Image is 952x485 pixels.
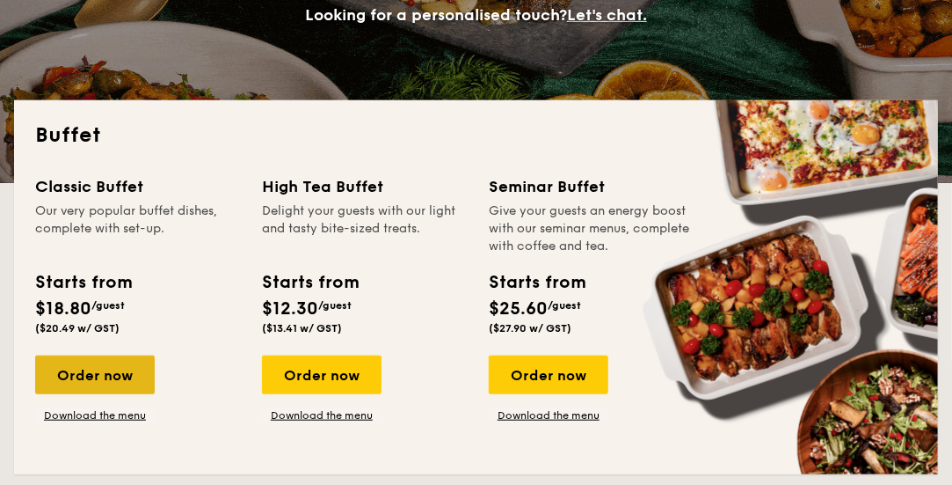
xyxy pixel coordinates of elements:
div: Seminar Buffet [489,174,694,199]
span: $25.60 [489,298,548,320]
a: Download the menu [489,408,608,423]
div: Our very popular buffet dishes, complete with set-up. [35,202,241,255]
a: Download the menu [35,408,155,423]
div: Delight your guests with our light and tasty bite-sized treats. [262,202,468,255]
div: Order now [35,356,155,394]
span: /guest [91,299,125,312]
span: ($20.49 w/ GST) [35,322,120,334]
span: ($13.41 w/ GST) [262,322,342,334]
div: Give your guests an energy boost with our seminar menus, complete with coffee and tea. [489,202,694,255]
div: Order now [489,356,608,394]
div: Order now [262,356,382,394]
div: Classic Buffet [35,174,241,199]
a: Download the menu [262,408,382,423]
div: Starts from [35,269,131,296]
span: ($27.90 w/ GST) [489,322,571,334]
span: Looking for a personalised touch? [305,5,567,25]
span: $12.30 [262,298,318,320]
h2: Buffet [35,121,917,150]
span: $18.80 [35,298,91,320]
span: /guest [548,299,581,312]
span: Let's chat. [567,5,647,25]
span: /guest [318,299,352,312]
div: High Tea Buffet [262,174,468,199]
div: Starts from [489,269,585,296]
div: Starts from [262,269,358,296]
